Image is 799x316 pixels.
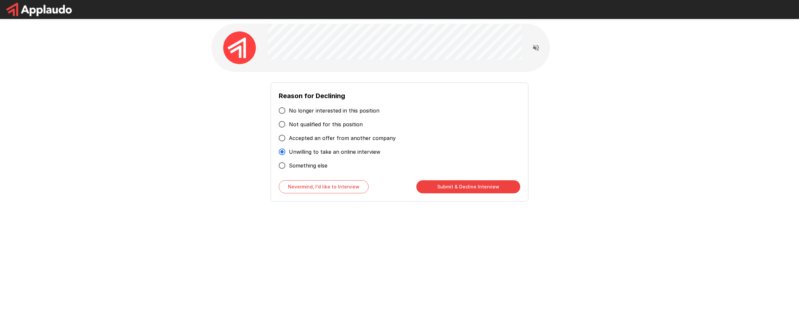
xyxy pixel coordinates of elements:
b: Reason for Declining [279,92,345,100]
span: Accepted an offer from another company [289,134,396,142]
span: Not qualified for this position [289,120,363,128]
span: Something else [289,162,327,169]
button: Nevermind, I'd like to Interview [279,180,369,193]
span: No longer interested in this position [289,107,379,114]
button: Read questions aloud [529,41,542,54]
img: applaudo_avatar.png [223,31,256,64]
button: Submit & Decline Interview [416,180,520,193]
span: Unwilling to take an online interview [289,148,380,156]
